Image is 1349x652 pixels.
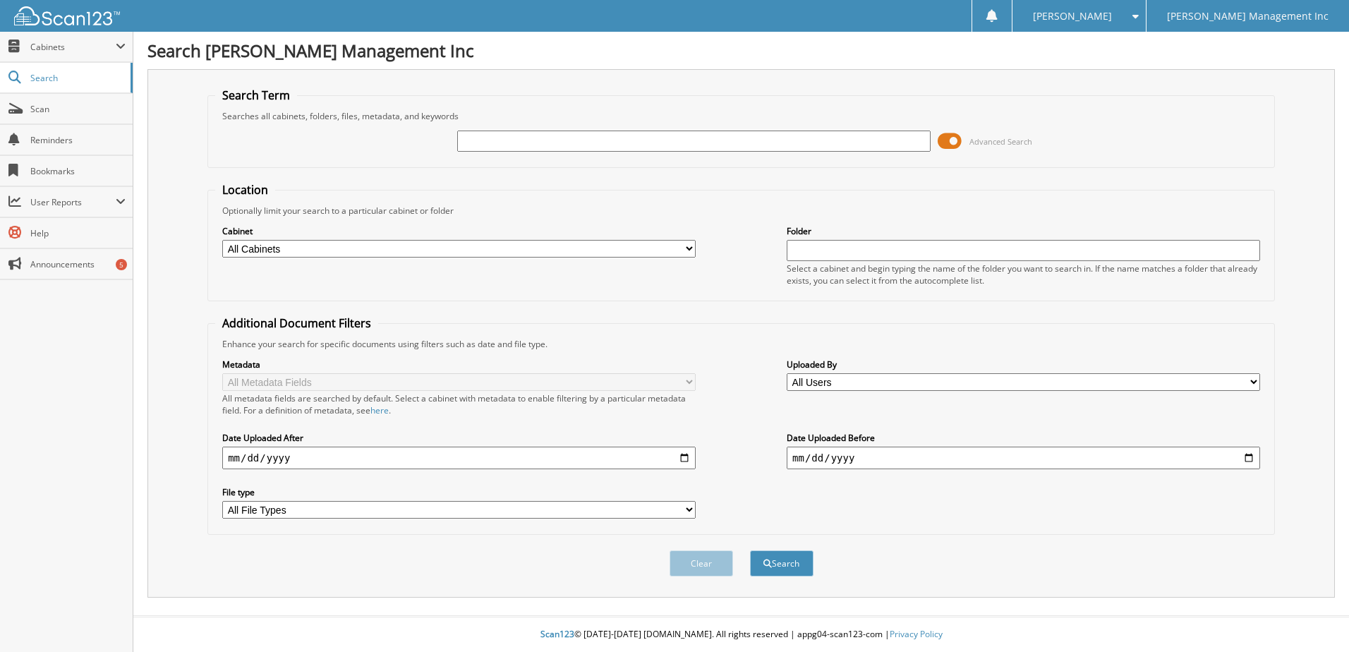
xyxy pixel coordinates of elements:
[787,358,1260,370] label: Uploaded By
[1167,12,1329,20] span: [PERSON_NAME] Management Inc
[222,225,696,237] label: Cabinet
[750,550,813,576] button: Search
[222,432,696,444] label: Date Uploaded After
[222,447,696,469] input: start
[222,358,696,370] label: Metadata
[215,315,378,331] legend: Additional Document Filters
[30,134,126,146] span: Reminders
[787,447,1260,469] input: end
[215,338,1267,350] div: Enhance your search for specific documents using filters such as date and file type.
[969,136,1032,147] span: Advanced Search
[222,392,696,416] div: All metadata fields are searched by default. Select a cabinet with metadata to enable filtering b...
[215,87,297,103] legend: Search Term
[30,165,126,177] span: Bookmarks
[30,41,116,53] span: Cabinets
[670,550,733,576] button: Clear
[890,628,943,640] a: Privacy Policy
[215,205,1267,217] div: Optionally limit your search to a particular cabinet or folder
[215,110,1267,122] div: Searches all cabinets, folders, files, metadata, and keywords
[14,6,120,25] img: scan123-logo-white.svg
[30,196,116,208] span: User Reports
[116,259,127,270] div: 5
[30,227,126,239] span: Help
[147,39,1335,62] h1: Search [PERSON_NAME] Management Inc
[1033,12,1112,20] span: [PERSON_NAME]
[787,262,1260,286] div: Select a cabinet and begin typing the name of the folder you want to search in. If the name match...
[30,103,126,115] span: Scan
[215,182,275,198] legend: Location
[787,432,1260,444] label: Date Uploaded Before
[30,72,123,84] span: Search
[1278,584,1349,652] iframe: Chat Widget
[222,486,696,498] label: File type
[540,628,574,640] span: Scan123
[30,258,126,270] span: Announcements
[133,617,1349,652] div: © [DATE]-[DATE] [DOMAIN_NAME]. All rights reserved | appg04-scan123-com |
[787,225,1260,237] label: Folder
[370,404,389,416] a: here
